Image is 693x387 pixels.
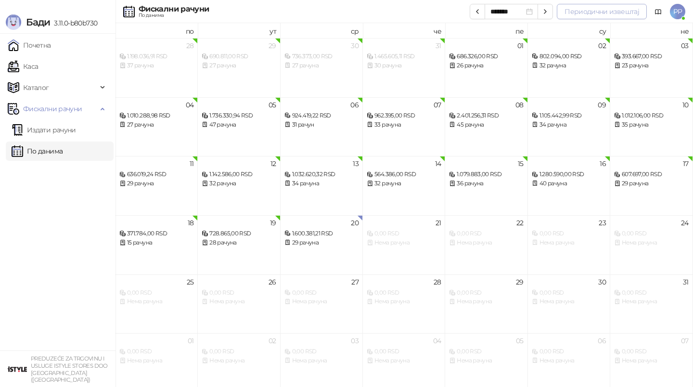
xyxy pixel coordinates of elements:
td: 2025-07-31 [363,38,445,97]
div: 20 [351,219,359,226]
div: 19 [270,219,276,226]
div: 40 рачуна [532,179,606,188]
div: 06 [598,337,606,344]
div: Нема рачуна [119,356,193,365]
div: 636.019,24 RSD [119,170,193,179]
div: 17 [683,160,689,167]
td: 2025-08-29 [445,274,527,334]
div: 1.600.381,21 RSD [284,229,359,238]
td: 2025-08-13 [281,156,363,215]
div: По данима [139,13,209,18]
td: 2025-08-30 [528,274,610,334]
div: 08 [515,102,524,108]
div: 07 [681,337,689,344]
button: Периодични извештај [557,4,647,19]
div: 03 [681,42,689,49]
div: 22 [516,219,524,226]
div: 28 [434,279,441,285]
div: 12 [270,160,276,167]
div: 36 рачуна [449,179,523,188]
div: 0,00 RSD [532,288,606,297]
div: 1.280.590,00 RSD [532,170,606,179]
div: 28 [186,42,194,49]
div: 0,00 RSD [119,347,193,356]
td: 2025-08-04 [115,97,198,156]
div: 924.419,22 RSD [284,111,359,120]
div: 686.326,00 RSD [449,52,523,61]
td: 2025-08-10 [610,97,693,156]
div: 29 [269,42,276,49]
div: 31 рачун [284,120,359,129]
td: 2025-08-31 [610,274,693,334]
div: Нема рачуна [367,297,441,306]
td: 2025-08-12 [198,156,280,215]
div: 29 [516,279,524,285]
a: Документација [651,4,666,19]
div: 05 [516,337,524,344]
div: 34 рачуна [284,179,359,188]
div: 0,00 RSD [614,288,688,297]
td: 2025-08-17 [610,156,693,215]
td: 2025-07-29 [198,38,280,97]
div: 27 рачуна [202,61,276,70]
div: 25 [187,279,194,285]
div: 690.811,00 RSD [202,52,276,61]
div: 30 [351,42,359,49]
div: 02 [598,42,606,49]
td: 2025-08-21 [363,215,445,274]
div: 47 рачуна [202,120,276,129]
div: 03 [351,337,359,344]
div: 11 [190,160,194,167]
div: 0,00 RSD [449,229,523,238]
td: 2025-08-09 [528,97,610,156]
div: 24 [681,219,689,226]
div: 13 [353,160,359,167]
div: 31 [436,42,441,49]
div: 02 [269,337,276,344]
td: 2025-08-05 [198,97,280,156]
div: 16 [600,160,606,167]
div: 34 рачуна [532,120,606,129]
td: 2025-08-03 [610,38,693,97]
img: 64x64-companyLogo-77b92cf4-9946-4f36-9751-bf7bb5fd2c7d.png [8,360,27,379]
a: По данима [12,142,63,161]
div: 1.465.605,11 RSD [367,52,441,61]
div: 607.697,00 RSD [614,170,688,179]
div: 01 [188,337,194,344]
div: 26 рачуна [449,61,523,70]
td: 2025-08-22 [445,215,527,274]
div: 0,00 RSD [202,347,276,356]
span: Каталог [23,78,49,97]
div: Нема рачуна [532,238,606,247]
td: 2025-08-28 [363,274,445,334]
div: 31 [683,279,689,285]
div: 30 рачуна [367,61,441,70]
div: 27 рачуна [119,120,193,129]
span: 3.11.0-b80b730 [50,19,97,27]
div: 0,00 RSD [614,229,688,238]
div: Нема рачуна [532,297,606,306]
td: 2025-08-02 [528,38,610,97]
td: 2025-08-18 [115,215,198,274]
div: 29 рачуна [614,179,688,188]
div: 01 [517,42,524,49]
div: 14 [435,160,441,167]
td: 2025-08-26 [198,274,280,334]
th: пе [445,23,527,38]
div: 371.784,00 RSD [119,229,193,238]
span: PP [670,4,685,19]
div: Нема рачуна [367,356,441,365]
div: 04 [186,102,194,108]
td: 2025-07-28 [115,38,198,97]
div: 28 рачуна [202,238,276,247]
div: 32 рачуна [532,61,606,70]
div: 33 рачуна [367,120,441,129]
div: 2.401.256,31 RSD [449,111,523,120]
div: 15 рачуна [119,238,193,247]
div: 1.142.586,00 RSD [202,170,276,179]
div: 04 [433,337,441,344]
img: Logo [6,14,21,30]
div: 0,00 RSD [614,347,688,356]
div: 23 [599,219,606,226]
div: 1.198.036,91 RSD [119,52,193,61]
